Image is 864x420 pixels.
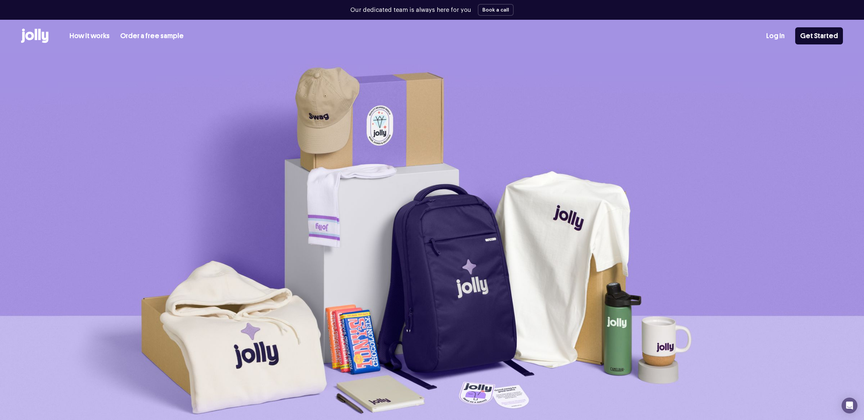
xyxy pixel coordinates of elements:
p: Our dedicated team is always here for you [350,6,471,14]
a: Get Started [795,27,843,44]
a: Log In [766,31,785,41]
a: Order a free sample [120,31,184,41]
div: Open Intercom Messenger [842,398,857,413]
button: Book a call [478,4,514,16]
a: How it works [69,31,110,41]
